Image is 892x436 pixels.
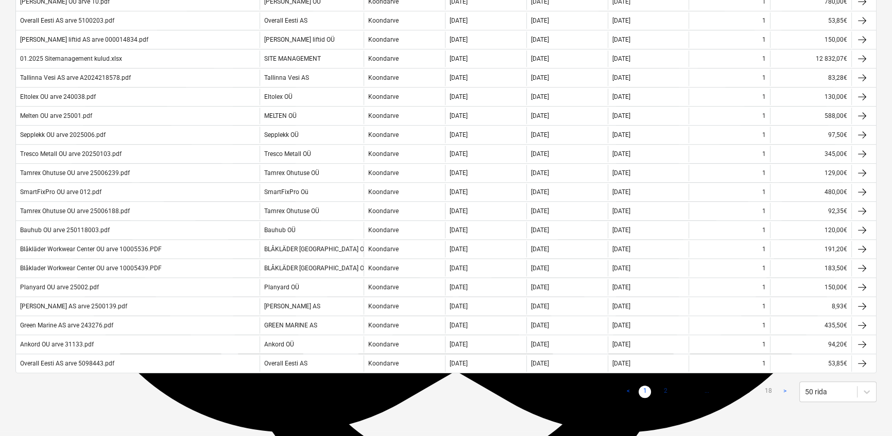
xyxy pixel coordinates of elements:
[20,74,131,81] div: Tallinna Vesi AS arve A2024218578.pdf
[450,226,468,234] div: [DATE]
[770,279,851,295] div: 150,00€
[770,241,851,257] div: 191,20€
[770,146,851,162] div: 345,00€
[531,93,549,100] div: [DATE]
[612,303,630,310] div: [DATE]
[20,55,122,62] div: 01.2025 Sitemanagement kulud.xlsx
[368,303,399,310] div: Koondarve
[368,284,399,291] div: Koondarve
[742,386,754,398] a: Page 17
[770,336,851,353] div: 94,20€
[531,17,549,24] div: [DATE]
[20,303,127,310] div: [PERSON_NAME] AS arve 2500139.pdf
[770,50,851,67] div: 12 832,07€
[264,55,321,62] div: SITE MANAGEMENT
[450,341,468,348] div: [DATE]
[700,386,713,398] span: ...
[770,69,851,86] div: 83,28€
[264,303,320,310] div: [PERSON_NAME] AS
[612,150,630,158] div: [DATE]
[770,31,851,48] div: 150,00€
[450,188,468,196] div: [DATE]
[20,36,148,43] div: [PERSON_NAME] liftid AS arve 000014834.pdf
[368,207,399,215] div: Koondarve
[762,207,766,215] div: 1
[264,265,368,272] div: BLÅKLÄDER [GEOGRAPHIC_DATA] OÜ
[20,360,114,367] div: Overall Eesti AS arve 5098443.pdf
[20,207,130,215] div: Tamrex Ohutuse OU arve 25006188.pdf
[20,341,94,348] div: Ankord OU arve 31133.pdf
[450,303,468,310] div: [DATE]
[762,112,766,119] div: 1
[840,387,892,436] iframe: Chat Widget
[368,131,399,138] div: Koondarve
[762,131,766,138] div: 1
[531,360,549,367] div: [DATE]
[368,169,399,177] div: Koondarve
[612,55,630,62] div: [DATE]
[531,36,549,43] div: [DATE]
[264,131,299,138] div: Sepplekk OÜ
[770,165,851,181] div: 129,00€
[762,322,766,329] div: 1
[450,112,468,119] div: [DATE]
[531,55,549,62] div: [DATE]
[770,184,851,200] div: 480,00€
[612,36,630,43] div: [DATE]
[531,265,549,272] div: [DATE]
[612,246,630,253] div: [DATE]
[368,112,399,119] div: Koondarve
[20,112,92,119] div: Melten OU arve 25001.pdf
[762,150,766,158] div: 1
[450,150,468,158] div: [DATE]
[20,226,110,234] div: Bauhub OU arve 250118003.pdf
[680,386,692,398] a: Page 3
[368,74,399,81] div: Koondarve
[612,169,630,177] div: [DATE]
[264,188,308,196] div: SmartFixPro Oü
[264,36,335,43] div: [PERSON_NAME] liftid OÜ
[20,265,162,272] div: Blåklader Workwear Center OU arve 10005439.PDF
[264,322,317,329] div: GREEN MARINE AS
[531,303,549,310] div: [DATE]
[368,93,399,100] div: Koondarve
[20,322,113,329] div: Green Marine AS arve 243276.pdf
[450,36,468,43] div: [DATE]
[762,341,766,348] div: 1
[264,284,299,291] div: Planyard OÜ
[770,127,851,143] div: 97,50€
[450,360,468,367] div: [DATE]
[531,131,549,138] div: [DATE]
[368,341,399,348] div: Koondarve
[762,265,766,272] div: 1
[264,246,368,253] div: BLÅKLÄDER [GEOGRAPHIC_DATA] OÜ
[770,260,851,276] div: 183,50€
[531,322,549,329] div: [DATE]
[20,246,162,253] div: Blåkläder Workwear Center OU arve 10005536.PDF
[762,360,766,367] div: 1
[721,386,733,398] a: Page 16
[368,265,399,272] div: Koondarve
[531,341,549,348] div: [DATE]
[762,36,766,43] div: 1
[531,207,549,215] div: [DATE]
[762,246,766,253] div: 1
[612,93,630,100] div: [DATE]
[770,317,851,334] div: 435,50€
[762,55,766,62] div: 1
[20,17,114,24] div: Overall Eesti AS arve 5100203.pdf
[264,93,293,100] div: Eltolex OÜ
[450,284,468,291] div: [DATE]
[612,188,630,196] div: [DATE]
[264,360,307,367] div: Overall Eesti AS
[450,131,468,138] div: [DATE]
[612,74,630,81] div: [DATE]
[368,36,399,43] div: Koondarve
[612,360,630,367] div: [DATE]
[762,74,766,81] div: 1
[450,265,468,272] div: [DATE]
[612,112,630,119] div: [DATE]
[264,150,311,158] div: Tresco Metall OÜ
[264,169,319,177] div: Tamrex Ohutuse OÜ
[779,386,791,398] a: Next page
